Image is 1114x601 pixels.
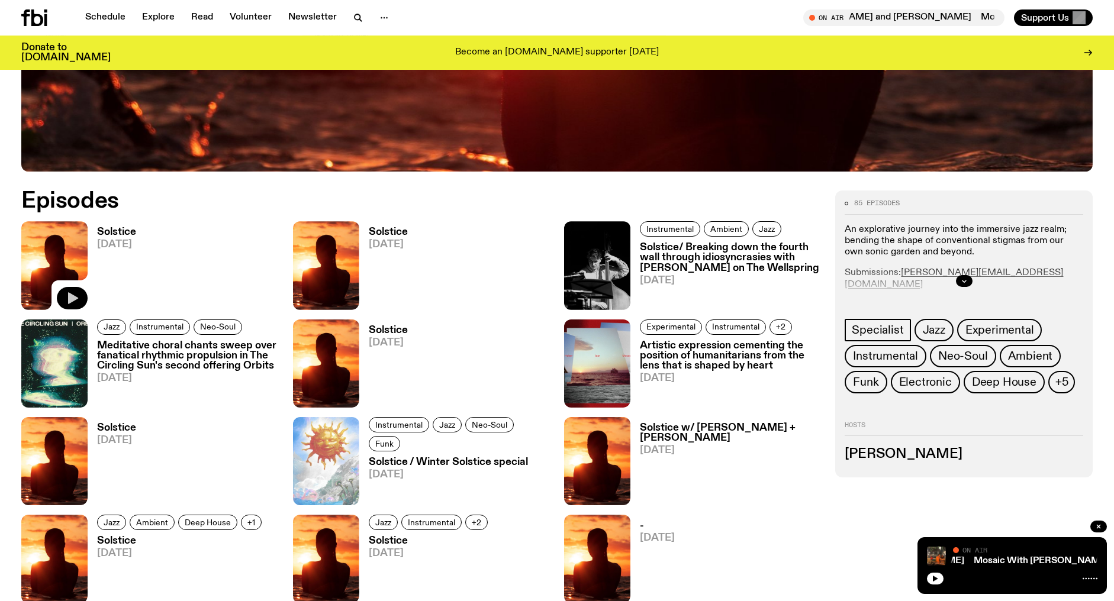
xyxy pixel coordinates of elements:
a: Jazz [752,221,781,237]
span: Ambient [136,518,168,527]
a: Jazz [915,319,954,341]
a: Meditative choral chants sweep over fanatical rhythmic propulsion in The Circling Sun's second of... [88,341,279,408]
a: Solstice/ Breaking down the fourth wall through idiosyncrasies with [PERSON_NAME] on The Wellspri... [630,243,821,309]
button: +1 [241,515,262,530]
a: Newsletter [281,9,344,26]
span: [DATE] [640,533,675,543]
a: Jazz [433,417,462,432]
a: Instrumental [130,319,190,335]
span: Neo-Soul [938,350,987,363]
span: Ambient [1008,350,1053,363]
a: Ambient [130,515,175,530]
img: Black and white photo of musician Jacques Emery playing his double bass reading sheet music. [564,221,630,309]
span: [DATE] [97,240,136,250]
span: Experimental [646,322,696,331]
span: Jazz [439,420,455,429]
span: Jazz [923,324,945,337]
img: A girl standing in the ocean as waist level, staring into the rise of the sun. [21,221,88,309]
span: Experimental [965,324,1034,337]
p: An explorative journey into the immersive jazz realm; bending the shape of conventional stigmas f... [845,224,1083,259]
a: Solstice[DATE] [88,423,136,505]
a: Instrumental [369,417,429,432]
span: Instrumental [646,225,694,234]
span: Neo-Soul [472,420,507,429]
span: Electronic [899,376,952,389]
button: On AirMosaic With [PERSON_NAME] and [PERSON_NAME]Mosaic With [PERSON_NAME] and [PERSON_NAME] [803,9,1004,26]
button: +2 [770,319,792,335]
img: Tommy and Jono Playing at a fundraiser for Palestine [927,547,946,566]
span: 85 episodes [854,200,900,206]
h3: Donate to [DOMAIN_NAME] [21,43,111,63]
a: Jazz [97,515,126,530]
img: A girl standing in the ocean as waist level, staring into the rise of the sun. [564,417,630,505]
span: Specialist [852,324,903,337]
span: Jazz [104,518,120,527]
a: Funk [845,371,887,393]
span: [DATE] [640,373,821,383]
h3: Solstice [97,227,136,237]
span: [DATE] [369,338,408,348]
h3: Solstice [97,536,265,546]
h3: Solstice/ Breaking down the fourth wall through idiosyncrasies with [PERSON_NAME] on The Wellspring [640,243,821,273]
h3: Solstice / Winter Solstice special [369,457,550,467]
span: Instrumental [136,322,183,331]
span: Instrumental [712,322,759,331]
span: On Air [962,546,987,554]
span: +2 [776,322,785,331]
p: Become an [DOMAIN_NAME] supporter [DATE] [455,47,659,58]
span: [DATE] [97,548,265,558]
a: Jazz [97,319,126,335]
a: Deep House [964,371,1045,393]
h3: - [640,521,675,531]
span: Instrumental [853,350,918,363]
span: +2 [472,518,481,527]
a: Deep House [178,515,237,530]
span: [DATE] [369,470,550,480]
a: Ambient [1000,345,1061,367]
h3: Solstice [369,227,408,237]
h3: Solstice w/ [PERSON_NAME] + [PERSON_NAME] [640,423,821,443]
span: Deep House [185,518,231,527]
h2: Episodes [21,190,731,212]
h3: Solstice [369,325,408,335]
h3: Solstice [97,423,136,433]
h3: Meditative choral chants sweep over fanatical rhythmic propulsion in The Circling Sun's second of... [97,341,279,371]
a: Mosaic With [PERSON_NAME] and [PERSON_NAME] [732,556,964,566]
span: +5 [1055,376,1068,389]
button: +2 [465,515,488,530]
span: Instrumental [375,420,423,429]
h2: Hosts [845,422,1083,436]
span: [DATE] [369,240,408,250]
a: Electronic [891,371,960,393]
img: A girl standing in the ocean as waist level, staring into the rise of the sun. [293,221,359,309]
button: Support Us [1014,9,1093,26]
span: Instrumental [408,518,455,527]
span: Neo-Soul [200,322,236,331]
span: Support Us [1021,12,1069,23]
a: Explore [135,9,182,26]
a: Funk [369,436,400,451]
span: Deep House [972,376,1036,389]
span: Jazz [375,518,391,527]
span: Tune in live [816,13,999,22]
a: Solstice[DATE] [359,325,408,408]
a: Solstice[DATE] [88,227,136,309]
img: Ivory text "THE CIRCLING SUN | ORBITS" its over a galactic digital print of ivory, blue, purple a... [21,319,88,408]
h3: Solstice [369,536,491,546]
a: Specialist [845,319,910,341]
a: Instrumental [845,345,926,367]
span: Ambient [710,225,742,234]
button: +5 [1048,371,1076,393]
img: A girl standing in the ocean as waist level, staring into the rise of the sun. [293,319,359,408]
a: Neo-Soul [194,319,242,335]
span: Jazz [759,225,775,234]
a: Read [184,9,220,26]
a: Jazz [369,515,398,530]
a: Experimental [957,319,1042,341]
span: Funk [853,376,878,389]
a: Solstice w/ [PERSON_NAME] + [PERSON_NAME][DATE] [630,423,821,505]
span: Funk [375,439,394,448]
span: [DATE] [97,435,136,445]
a: Instrumental [401,515,462,530]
